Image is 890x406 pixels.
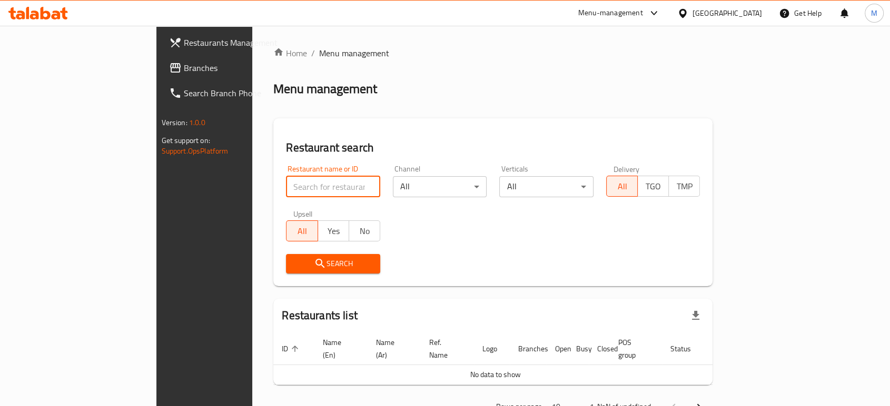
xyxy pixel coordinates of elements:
span: No [353,224,376,239]
nav: breadcrumb [273,47,713,59]
span: TGO [642,179,665,194]
h2: Menu management [273,80,377,97]
button: All [286,220,318,241]
span: Yes [322,224,345,239]
label: Delivery [614,165,640,172]
span: All [611,179,634,194]
li: / [311,47,315,59]
a: Restaurants Management [161,30,305,55]
span: Search [294,257,372,270]
span: Status [670,342,705,355]
span: Menu management [319,47,389,59]
span: Ref. Name [429,336,461,361]
div: All [499,176,594,197]
span: 1.0.0 [189,116,205,129]
span: Get support on: [162,134,210,147]
div: [GEOGRAPHIC_DATA] [693,7,762,19]
span: Search Branch Phone [184,87,296,99]
a: Branches [161,55,305,80]
span: No data to show [470,368,521,381]
button: TMP [668,176,700,197]
button: No [349,220,380,241]
button: Yes [318,220,349,241]
span: Version: [162,116,187,129]
div: Export file [683,303,708,328]
button: TGO [637,176,669,197]
th: Busy [568,333,589,365]
a: Search Branch Phone [161,80,305,106]
th: Open [547,333,568,365]
th: Closed [589,333,610,365]
a: Support.OpsPlatform [162,144,229,158]
h2: Restaurant search [286,140,700,156]
div: Menu-management [578,7,643,19]
span: All [291,224,313,239]
button: All [606,176,638,197]
span: Name (En) [323,336,355,361]
span: POS group [618,336,649,361]
div: All [393,176,487,197]
input: Search for restaurant name or ID.. [286,176,380,197]
th: Branches [510,333,547,365]
label: Upsell [293,210,313,217]
span: ID [282,342,302,355]
table: enhanced table [273,333,754,385]
span: Restaurants Management [184,36,296,49]
span: TMP [673,179,696,194]
span: Name (Ar) [376,336,408,361]
span: M [871,7,877,19]
button: Search [286,254,380,273]
th: Logo [474,333,510,365]
span: Branches [184,62,296,74]
h2: Restaurants list [282,308,357,323]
